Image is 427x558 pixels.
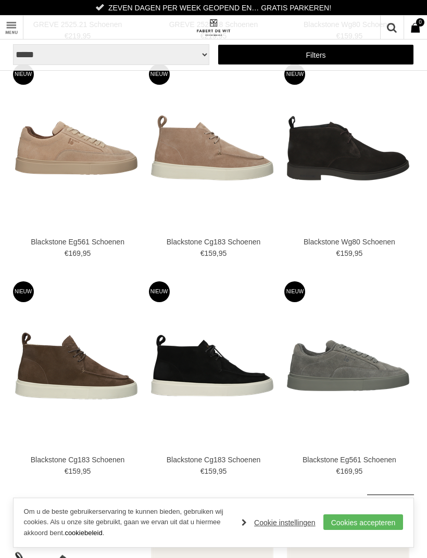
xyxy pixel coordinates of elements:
p: Om u de beste gebruikerservaring te kunnen bieden, gebruiken wij cookies. Als u onze site gebruik... [24,507,232,539]
span: , [353,467,355,475]
img: Blackstone Eg561 Schoenen [287,340,409,391]
span: 169 [69,249,81,257]
span: , [81,249,83,257]
span: € [336,467,341,475]
span: 95 [83,249,91,257]
span: € [65,249,69,257]
a: Blackstone Wg80 Schoenen [290,237,409,246]
span: 159 [69,467,81,475]
a: Blackstone Cg183 Schoenen [154,455,273,464]
a: Cookie instellingen [242,515,316,530]
span: € [200,467,205,475]
span: 95 [219,249,227,257]
span: , [81,467,83,475]
a: Blackstone Eg561 Schoenen [290,455,409,464]
span: 159 [204,249,216,257]
span: € [336,249,341,257]
img: Fabert de Wit [195,19,232,36]
img: Blackstone Eg561 Schoenen [15,121,137,175]
span: 95 [219,467,227,475]
a: cookiebeleid [65,529,102,537]
span: 159 [204,467,216,475]
a: Blackstone Cg183 Schoenen [18,455,137,464]
span: 169 [340,467,352,475]
img: Blackstone Wg80 Schoenen [287,116,409,180]
span: , [217,249,219,257]
span: 159 [340,249,352,257]
img: Blackstone Cg183 Schoenen [15,332,137,399]
img: Blackstone Cg183 Schoenen [151,115,273,180]
img: Blackstone Cg183 Schoenen [151,335,273,396]
span: 95 [355,467,363,475]
span: € [200,249,205,257]
a: Fabert de Wit [113,16,313,39]
a: Blackstone Eg561 Schoenen [18,237,137,246]
span: 0 [416,18,424,27]
span: , [217,467,219,475]
span: 95 [83,467,91,475]
a: Terug naar boven [367,495,414,541]
span: € [65,467,69,475]
span: , [353,249,355,257]
a: Cookies accepteren [323,514,404,530]
a: Blackstone Cg183 Schoenen [154,237,273,246]
span: 95 [355,249,363,257]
